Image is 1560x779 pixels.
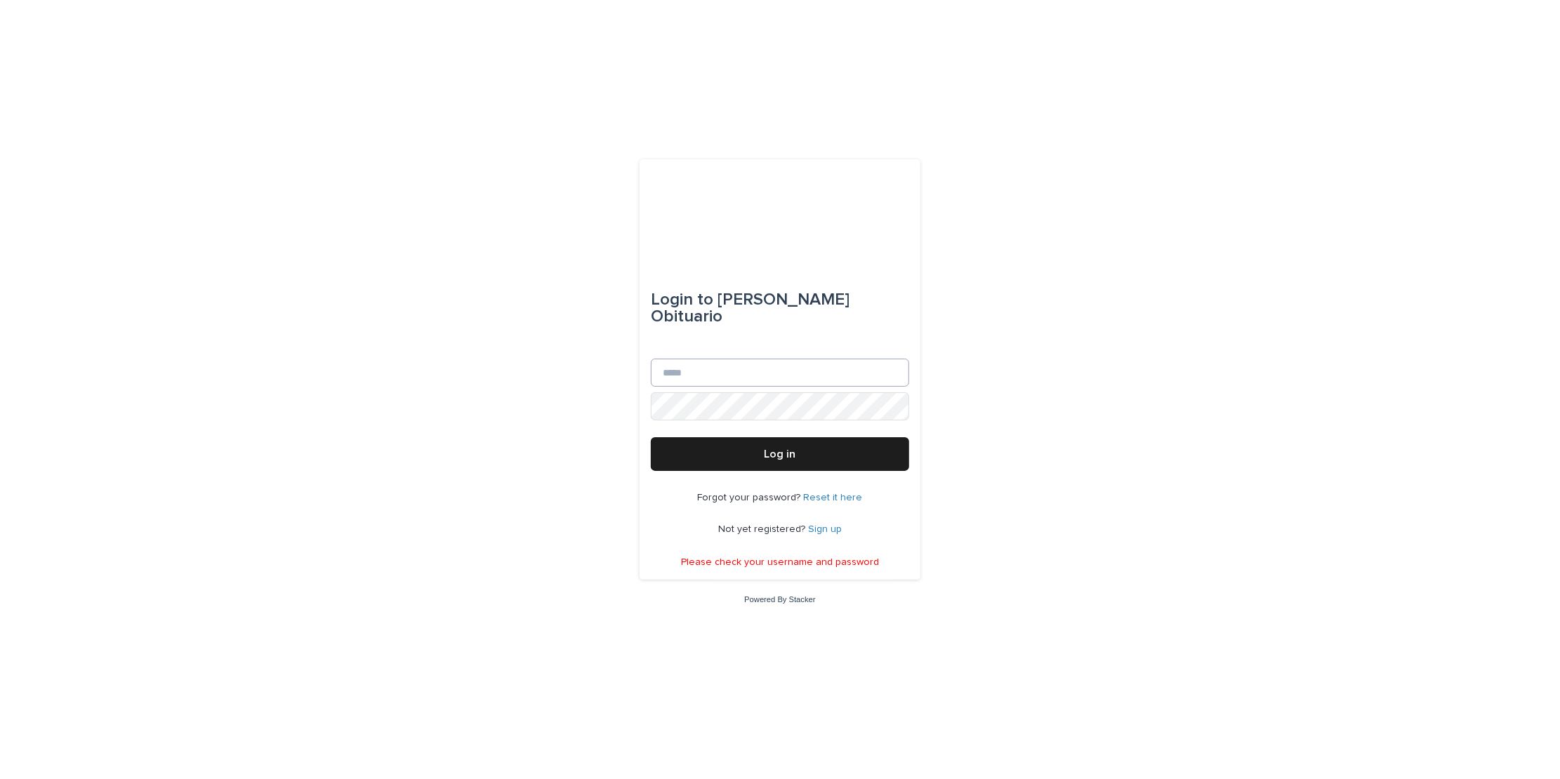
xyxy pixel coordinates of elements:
[651,437,909,471] button: Log in
[718,524,808,534] span: Not yet registered?
[651,291,713,308] span: Login to
[651,280,909,336] div: [PERSON_NAME] Obituario
[698,493,804,502] span: Forgot your password?
[696,193,864,235] img: HUM7g2VNRLqGMmR9WVqf
[804,493,863,502] a: Reset it here
[681,557,879,568] p: Please check your username and password
[765,448,796,460] span: Log in
[808,524,842,534] a: Sign up
[744,595,815,604] a: Powered By Stacker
